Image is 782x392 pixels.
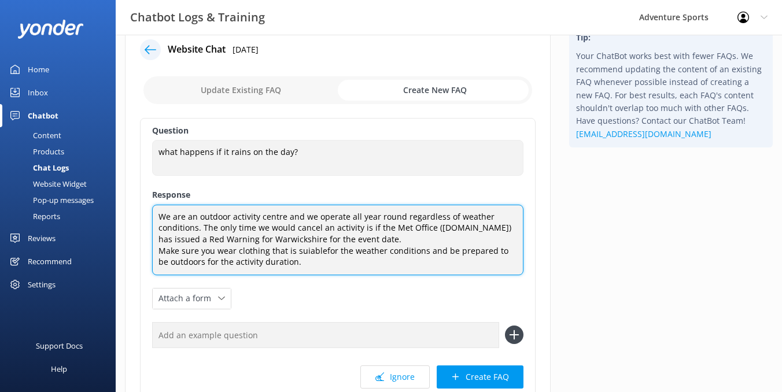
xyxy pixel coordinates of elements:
input: Add an example question [152,322,499,348]
div: Help [51,357,67,380]
p: Your ChatBot works best with fewer FAQs. We recommend updating the content of an existing FAQ whe... [576,50,766,140]
h4: Tip: [576,31,766,44]
div: Recommend [28,250,72,273]
p: [DATE] [233,43,259,56]
div: Reports [7,208,60,224]
a: Pop-up messages [7,192,116,208]
button: Ignore [360,365,430,389]
img: yonder-white-logo.png [17,20,84,39]
div: Inbox [28,81,48,104]
textarea: what happens if it rains on the day? [152,140,523,176]
span: Attach a form [158,292,218,305]
label: Question [152,124,523,137]
h3: Chatbot Logs & Training [130,8,265,27]
div: Home [28,58,49,81]
div: Support Docs [36,334,83,357]
div: Products [7,143,64,160]
a: Website Widget [7,176,116,192]
div: Pop-up messages [7,192,94,208]
a: [EMAIL_ADDRESS][DOMAIN_NAME] [576,128,711,139]
a: Content [7,127,116,143]
button: Create FAQ [437,365,523,389]
div: Content [7,127,61,143]
div: Reviews [28,227,56,250]
div: Chat Logs [7,160,69,176]
a: Reports [7,208,116,224]
h4: Website Chat [168,42,226,57]
div: Website Widget [7,176,87,192]
a: Products [7,143,116,160]
a: Chat Logs [7,160,116,176]
textarea: We are an outdoor activity centre and we operate all year round regardless of weather conditions.... [152,205,523,275]
label: Response [152,188,523,201]
div: Chatbot [28,104,58,127]
div: Settings [28,273,56,296]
